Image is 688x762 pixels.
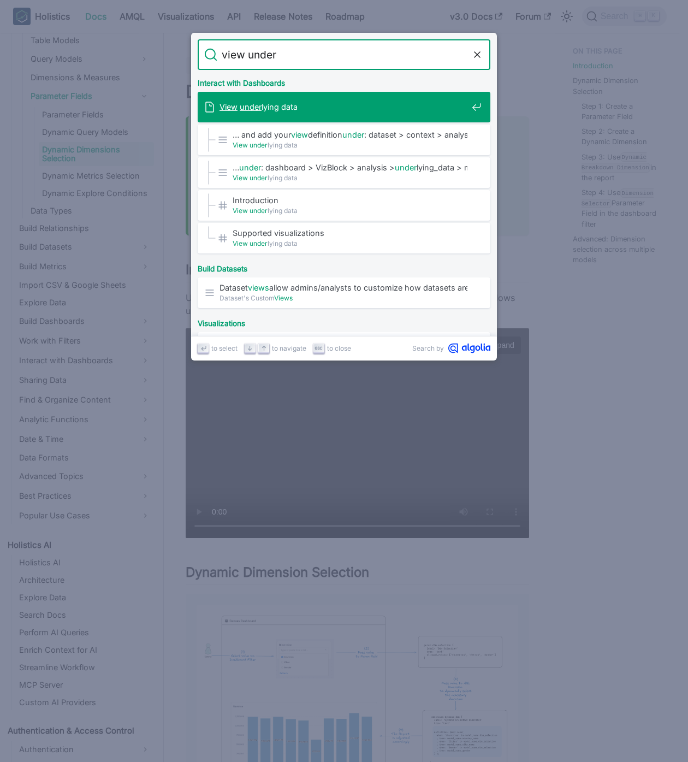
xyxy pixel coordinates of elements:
a: …under: dashboard > VizBlock > analysis >underlying_data > metric >View underlying data [198,157,490,188]
div: Visualizations [195,310,493,332]
mark: views [248,283,269,292]
a: … and add yourviewdefinitionunder: dataset > context > analysis >lying …View underlying data [198,125,490,155]
mark: under [250,174,268,182]
a: View underlying data [198,92,490,122]
button: Clear the query [471,48,484,61]
a: Introduction​View underlying data [198,190,490,221]
span: to close [327,343,351,353]
mark: View [233,174,248,182]
mark: under [239,163,261,172]
svg: Enter key [199,344,207,352]
span: to select [211,343,238,353]
div: Interact with Dashboards [195,70,493,92]
mark: under [342,130,364,139]
span: lying data [233,238,467,249]
a: … end-users interact with theunderlying [PERSON_NAME]-lite chart through …Understand Custom Chart [198,332,490,363]
mark: View [233,141,248,149]
svg: Arrow up [260,344,268,352]
span: lying data [220,102,467,112]
svg: Algolia [448,343,490,353]
span: lying data [233,173,467,183]
span: Dataset allow admins/analysts to customize how datasets are … [220,282,467,293]
svg: Escape key [315,344,323,352]
span: Supported visualizations​ [233,228,467,238]
a: Search byAlgolia [412,343,490,353]
svg: Arrow down [246,344,254,352]
mark: under [250,206,268,215]
span: … : dashboard > VizBlock > analysis > lying_data > metric > [233,162,467,173]
span: Dataset's Custom [220,293,467,303]
mark: view [291,130,308,139]
mark: under [250,239,268,247]
mark: View [233,239,248,247]
span: Search by [412,343,444,353]
mark: View [220,102,238,111]
mark: under [250,141,268,149]
mark: View [233,206,248,215]
span: lying data [233,140,467,150]
span: to navigate [272,343,306,353]
input: Search docs [217,39,471,70]
mark: Views [274,294,293,302]
mark: under [395,163,417,172]
span: lying data [233,205,467,216]
mark: under [240,102,262,111]
a: Supported visualizations​View underlying data [198,223,490,253]
a: Datasetviewsallow admins/analysts to customize how datasets are …Dataset's CustomViews [198,277,490,308]
span: Introduction​ [233,195,467,205]
div: Build Datasets [195,256,493,277]
span: … and add your definition : dataset > context > analysis > lying … [233,129,467,140]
